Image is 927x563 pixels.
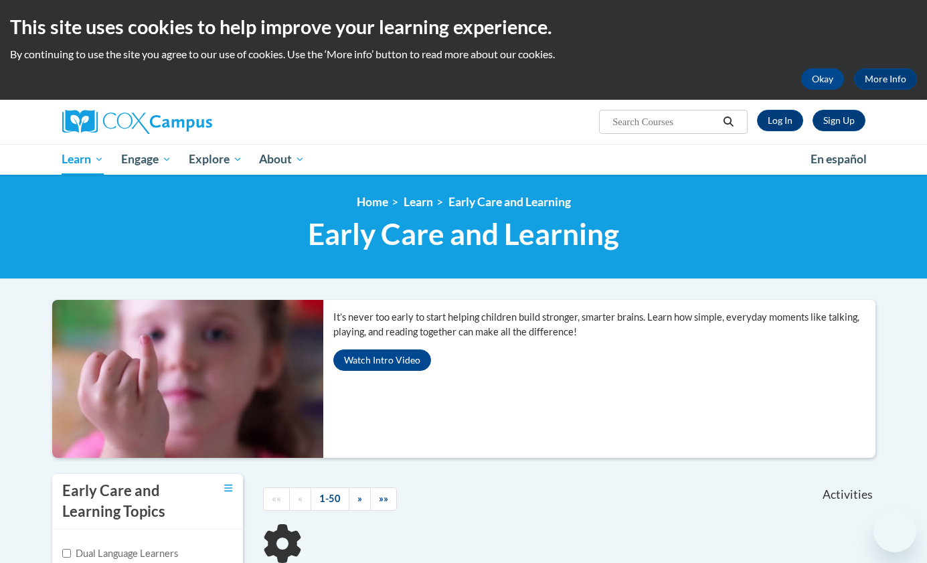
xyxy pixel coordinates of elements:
button: Okay [801,68,844,90]
a: Early Care and Learning [448,195,571,209]
h3: Early Care and Learning Topics [62,481,189,522]
img: Cox Campus [62,110,212,134]
a: Home [357,195,388,209]
a: Next [349,487,371,511]
span: «« [272,493,281,504]
h2: This site uses cookies to help improve your learning experience. [10,13,917,40]
span: En español [811,152,867,166]
a: Cox Campus [62,110,317,134]
span: About [259,151,305,167]
span: Early Care and Learning [308,216,619,252]
span: »» [379,493,388,504]
input: Checkbox for Options [62,549,71,558]
input: Search Courses [611,114,718,130]
button: Watch Intro Video [333,349,431,371]
span: » [357,493,362,504]
a: More Info [854,68,917,90]
a: En español [802,145,875,173]
span: Activities [823,487,873,502]
div: Main menu [42,144,886,175]
label: Dual Language Learners [62,546,178,561]
a: Register [813,110,865,131]
p: It’s never too early to start helping children build stronger, smarter brains. Learn how simple, ... [333,310,875,339]
a: Previous [289,487,311,511]
a: Engage [112,144,180,175]
a: Learn [404,195,433,209]
a: 1-50 [311,487,349,511]
a: About [250,144,313,175]
span: Learn [62,151,104,167]
a: Toggle collapse [224,481,233,495]
a: Begining [263,487,290,511]
span: Explore [189,151,242,167]
p: By continuing to use the site you agree to our use of cookies. Use the ‘More info’ button to read... [10,47,917,62]
iframe: Button to launch messaging window [873,509,916,552]
span: « [298,493,303,504]
a: Learn [54,144,113,175]
a: Explore [180,144,251,175]
button: Search [718,114,738,130]
span: Engage [121,151,171,167]
a: End [370,487,397,511]
a: Log In [757,110,803,131]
